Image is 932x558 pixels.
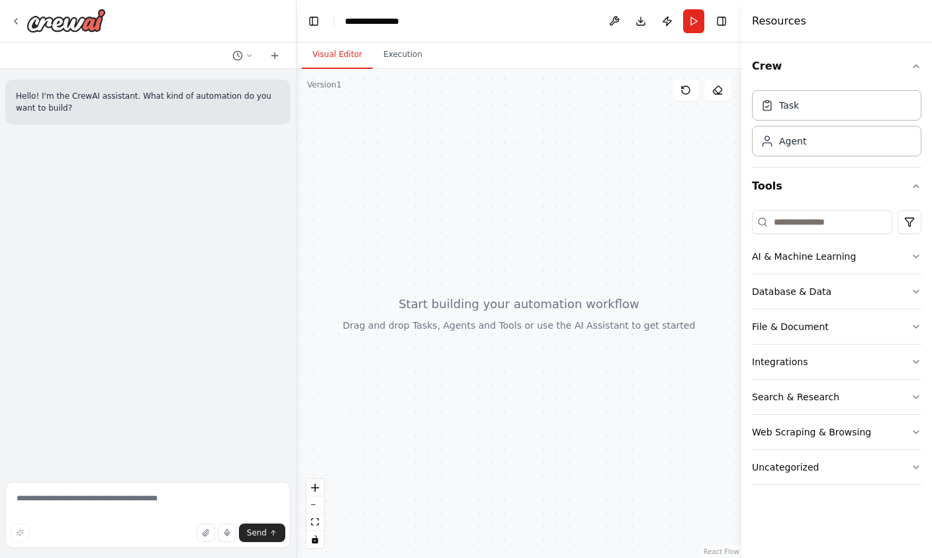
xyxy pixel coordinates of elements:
[227,48,259,64] button: Switch to previous chat
[704,548,739,555] a: React Flow attribution
[752,415,921,449] button: Web Scraping & Browsing
[752,320,829,333] div: File & Document
[779,135,806,148] div: Agent
[306,479,324,496] button: zoom in
[373,41,433,69] button: Execution
[752,345,921,379] button: Integrations
[752,13,806,29] h4: Resources
[306,514,324,531] button: fit view
[752,450,921,484] button: Uncategorized
[752,205,921,496] div: Tools
[752,250,856,263] div: AI & Machine Learning
[779,99,799,112] div: Task
[752,85,921,167] div: Crew
[752,239,921,274] button: AI & Machine Learning
[712,12,731,30] button: Hide right sidebar
[307,80,342,90] div: Version 1
[218,524,236,542] button: Click to speak your automation idea
[304,12,323,30] button: Hide left sidebar
[302,41,373,69] button: Visual Editor
[752,390,839,404] div: Search & Research
[752,168,921,205] button: Tools
[752,285,831,298] div: Database & Data
[11,524,29,542] button: Improve this prompt
[264,48,285,64] button: Start a new chat
[752,48,921,85] button: Crew
[752,380,921,414] button: Search & Research
[306,479,324,548] div: React Flow controls
[345,15,413,28] nav: breadcrumb
[306,496,324,514] button: zoom out
[306,531,324,548] button: toggle interactivity
[239,524,285,542] button: Send
[26,9,106,32] img: Logo
[752,425,871,439] div: Web Scraping & Browsing
[752,309,921,344] button: File & Document
[197,524,215,542] button: Upload files
[752,355,808,368] div: Integrations
[752,274,921,309] button: Database & Data
[247,528,267,538] span: Send
[16,90,280,114] p: Hello! I'm the CrewAI assistant. What kind of automation do you want to build?
[752,461,819,474] div: Uncategorized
